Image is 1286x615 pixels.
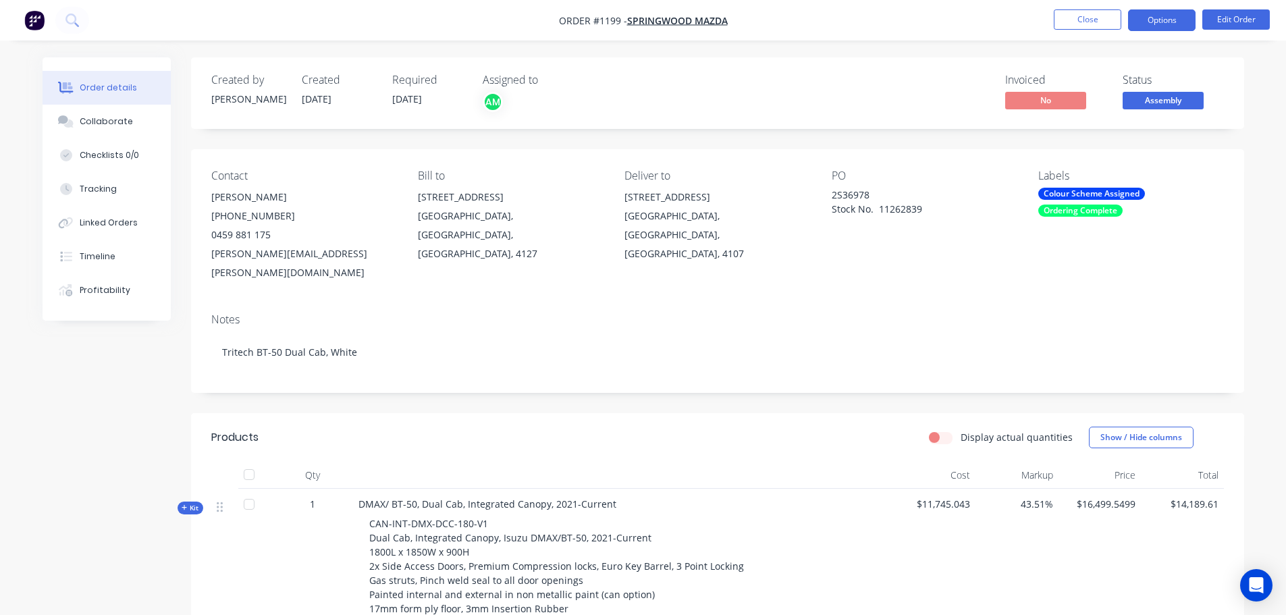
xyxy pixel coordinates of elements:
[624,169,809,182] div: Deliver to
[80,284,130,296] div: Profitability
[1038,188,1145,200] div: Colour Scheme Assigned
[1123,74,1224,86] div: Status
[211,429,259,446] div: Products
[43,138,171,172] button: Checklists 0/0
[211,74,286,86] div: Created by
[961,430,1073,444] label: Display actual quantities
[832,188,1000,216] div: 2S36978 Stock No. 11262839
[1128,9,1196,31] button: Options
[43,240,171,273] button: Timeline
[899,497,971,511] span: $11,745.043
[80,183,117,195] div: Tracking
[302,74,376,86] div: Created
[80,250,115,263] div: Timeline
[302,92,331,105] span: [DATE]
[1123,92,1204,109] span: Assembly
[392,92,422,105] span: [DATE]
[272,462,353,489] div: Qty
[80,115,133,128] div: Collaborate
[211,313,1224,326] div: Notes
[559,14,627,27] span: Order #1199 -
[483,74,618,86] div: Assigned to
[418,188,603,207] div: [STREET_ADDRESS]
[893,462,976,489] div: Cost
[483,92,503,112] button: AM
[1005,74,1106,86] div: Invoiced
[211,331,1224,373] div: Tritech BT-50 Dual Cab, White
[1089,427,1194,448] button: Show / Hide columns
[43,105,171,138] button: Collaborate
[627,14,728,27] a: Springwood Mazda
[624,188,809,207] div: [STREET_ADDRESS]
[1038,169,1223,182] div: Labels
[1038,205,1123,217] div: Ordering Complete
[392,74,466,86] div: Required
[1141,462,1224,489] div: Total
[1054,9,1121,30] button: Close
[211,207,396,225] div: [PHONE_NUMBER]
[178,502,203,514] div: Kit
[418,188,603,263] div: [STREET_ADDRESS][GEOGRAPHIC_DATA], [GEOGRAPHIC_DATA], [GEOGRAPHIC_DATA], 4127
[211,225,396,244] div: 0459 881 175
[981,497,1053,511] span: 43.51%
[1240,569,1272,601] div: Open Intercom Messenger
[43,206,171,240] button: Linked Orders
[624,188,809,263] div: [STREET_ADDRESS][GEOGRAPHIC_DATA], [GEOGRAPHIC_DATA], [GEOGRAPHIC_DATA], 4107
[1202,9,1270,30] button: Edit Order
[211,188,396,282] div: [PERSON_NAME][PHONE_NUMBER]0459 881 175[PERSON_NAME][EMAIL_ADDRESS][PERSON_NAME][DOMAIN_NAME]
[182,503,199,513] span: Kit
[80,149,139,161] div: Checklists 0/0
[211,92,286,106] div: [PERSON_NAME]
[975,462,1059,489] div: Markup
[1146,497,1218,511] span: $14,189.61
[211,188,396,207] div: [PERSON_NAME]
[1059,462,1142,489] div: Price
[1064,497,1136,511] span: $16,499.5499
[418,169,603,182] div: Bill to
[80,217,138,229] div: Linked Orders
[43,273,171,307] button: Profitability
[310,497,315,511] span: 1
[358,498,616,510] span: DMAX/ BT-50, Dual Cab, Integrated Canopy, 2021-Current
[211,169,396,182] div: Contact
[43,172,171,206] button: Tracking
[624,207,809,263] div: [GEOGRAPHIC_DATA], [GEOGRAPHIC_DATA], [GEOGRAPHIC_DATA], 4107
[80,82,137,94] div: Order details
[1123,92,1204,112] button: Assembly
[43,71,171,105] button: Order details
[211,244,396,282] div: [PERSON_NAME][EMAIL_ADDRESS][PERSON_NAME][DOMAIN_NAME]
[24,10,45,30] img: Factory
[418,207,603,263] div: [GEOGRAPHIC_DATA], [GEOGRAPHIC_DATA], [GEOGRAPHIC_DATA], 4127
[832,169,1017,182] div: PO
[1005,92,1086,109] span: No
